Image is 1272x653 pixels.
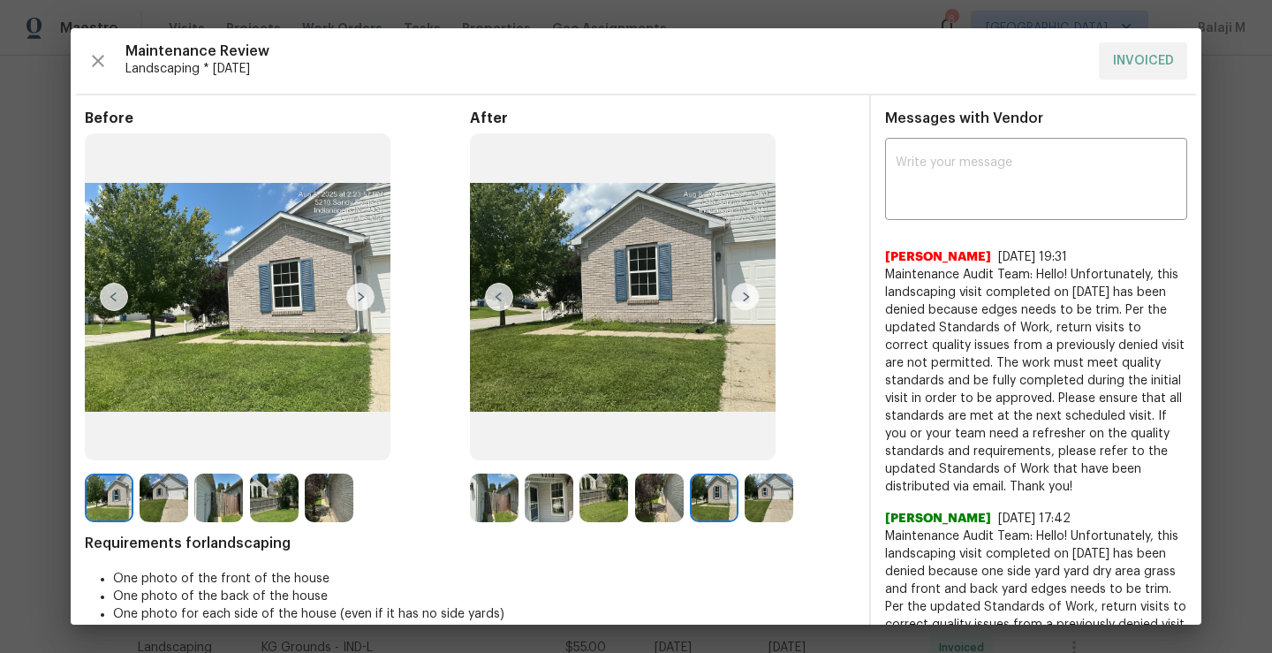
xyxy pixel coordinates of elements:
[113,605,855,623] li: One photo for each side of the house (even if it has no side yards)
[885,111,1043,125] span: Messages with Vendor
[998,251,1067,263] span: [DATE] 19:31
[346,283,375,311] img: right-chevron-button-url
[885,248,991,266] span: [PERSON_NAME]
[125,42,1085,60] span: Maintenance Review
[85,535,855,552] span: Requirements for landscaping
[731,283,760,311] img: right-chevron-button-url
[998,513,1071,525] span: [DATE] 17:42
[113,570,855,588] li: One photo of the front of the house
[885,510,991,528] span: [PERSON_NAME]
[885,266,1187,496] span: Maintenance Audit Team: Hello! Unfortunately, this landscaping visit completed on [DATE] has been...
[470,110,855,127] span: After
[485,283,513,311] img: left-chevron-button-url
[125,60,1085,78] span: Landscaping * [DATE]
[113,588,855,605] li: One photo of the back of the house
[100,283,128,311] img: left-chevron-button-url
[85,110,470,127] span: Before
